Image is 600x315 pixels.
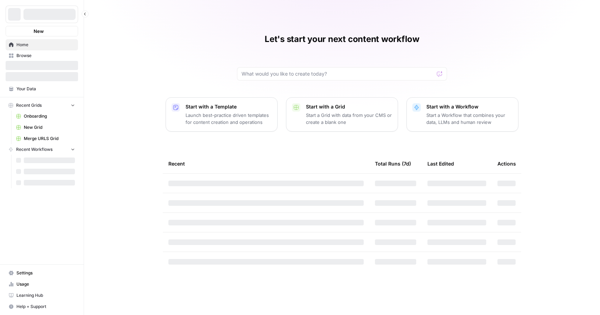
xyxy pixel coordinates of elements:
p: Start a Workflow that combines your data, LLMs and human review [426,112,512,126]
a: Learning Hub [6,290,78,301]
a: Merge URLS Grid [13,133,78,144]
span: Your Data [16,86,75,92]
span: New [34,28,44,35]
a: Browse [6,50,78,61]
span: Merge URLS Grid [24,135,75,142]
button: Start with a TemplateLaunch best-practice driven templates for content creation and operations [166,97,278,132]
button: Start with a WorkflowStart a Workflow that combines your data, LLMs and human review [406,97,518,132]
p: Start with a Template [186,103,272,110]
p: Start a Grid with data from your CMS or create a blank one [306,112,392,126]
span: Help + Support [16,303,75,310]
a: Settings [6,267,78,279]
span: Recent Grids [16,102,42,108]
span: New Grid [24,124,75,131]
span: Onboarding [24,113,75,119]
button: Help + Support [6,301,78,312]
a: New Grid [13,122,78,133]
h1: Let's start your next content workflow [265,34,419,45]
div: Actions [497,154,516,173]
button: Recent Grids [6,100,78,111]
a: Your Data [6,83,78,94]
p: Start with a Workflow [426,103,512,110]
span: Recent Workflows [16,146,53,153]
div: Last Edited [427,154,454,173]
a: Home [6,39,78,50]
button: New [6,26,78,36]
div: Recent [168,154,364,173]
p: Launch best-practice driven templates for content creation and operations [186,112,272,126]
input: What would you like to create today? [242,70,434,77]
span: Usage [16,281,75,287]
span: Learning Hub [16,292,75,299]
a: Onboarding [13,111,78,122]
div: Total Runs (7d) [375,154,411,173]
p: Start with a Grid [306,103,392,110]
span: Browse [16,52,75,59]
span: Settings [16,270,75,276]
button: Start with a GridStart a Grid with data from your CMS or create a blank one [286,97,398,132]
button: Recent Workflows [6,144,78,155]
span: Home [16,42,75,48]
a: Usage [6,279,78,290]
